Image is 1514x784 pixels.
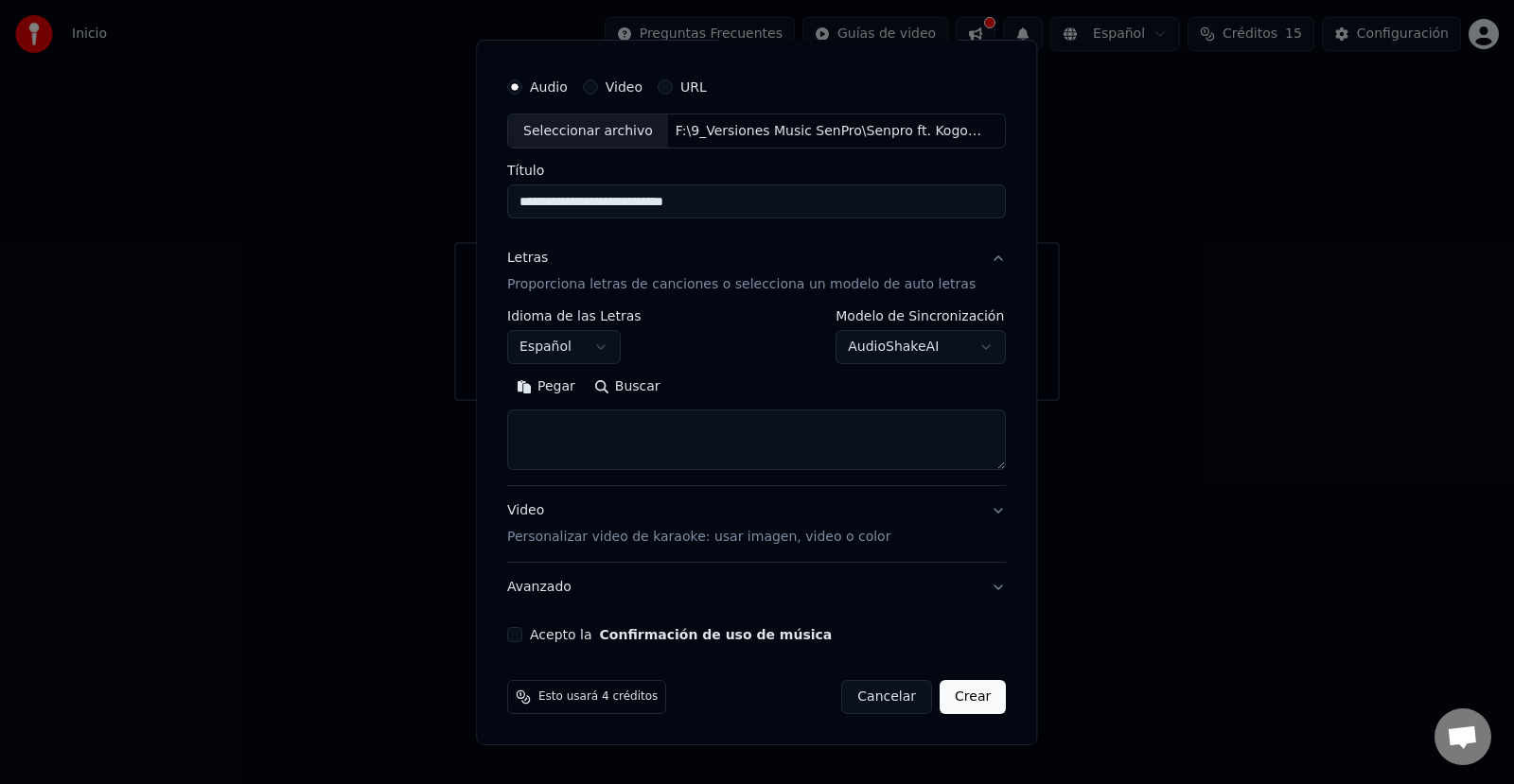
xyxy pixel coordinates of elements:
button: Pegar [507,372,585,402]
label: Idioma de las Letras [507,309,642,322]
p: Personalizar video de karaoke: usar imagen, video o color [507,528,890,547]
button: LetrasProporciona letras de canciones o selecciona un modelo de auto letras [507,234,1006,309]
label: URL [680,79,707,93]
div: Seleccionar archivo [508,113,668,148]
button: VideoPersonalizar video de karaoke: usar imagen, video o color [507,486,1006,562]
button: Crear [940,680,1006,714]
span: Esto usará 4 créditos [538,689,658,705]
button: Cancelar [842,680,933,714]
button: Avanzado [507,563,1006,612]
label: Modelo de Sincronización [836,309,1007,322]
label: Acepto la [530,628,832,641]
label: Título [507,164,1006,177]
p: Proporciona letras de canciones o selecciona un modelo de auto letras [507,275,976,294]
div: LetrasProporciona letras de canciones o selecciona un modelo de auto letras [507,309,1006,485]
div: F:\9_Versiones Music SenPro\Senpro ft. Kogollete - Mamacita.wav [668,121,990,140]
div: Letras [507,249,548,268]
label: Video [606,79,643,93]
button: Acepto la [600,628,833,641]
button: Buscar [585,372,670,402]
label: Audio [530,79,568,93]
div: Video [507,501,890,547]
